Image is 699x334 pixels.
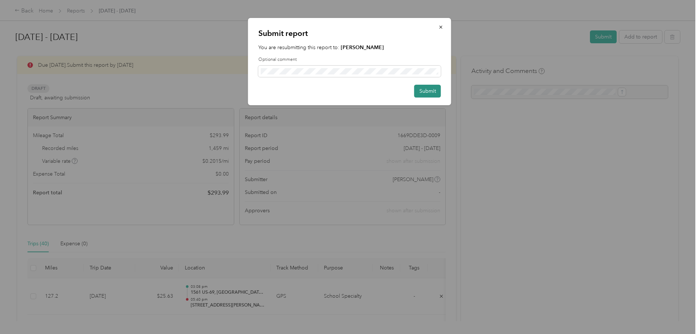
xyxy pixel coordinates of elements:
[258,56,441,63] label: Optional comment
[341,44,384,51] strong: [PERSON_NAME]
[414,85,441,98] button: Submit
[258,44,441,51] p: You are resubmitting this report to:
[258,28,441,38] p: Submit report
[658,293,699,334] iframe: Everlance-gr Chat Button Frame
